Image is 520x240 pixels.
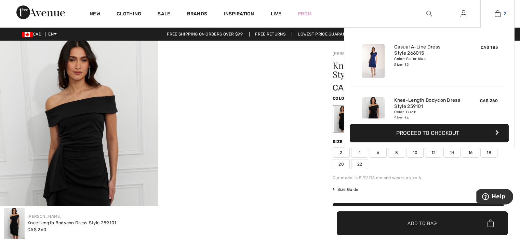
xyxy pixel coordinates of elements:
[388,147,405,158] span: 8
[4,208,25,239] img: Knee-Length Bodycon Dress Style 259101
[406,147,424,158] span: 10
[481,45,498,50] span: CA$ 185
[158,11,170,18] a: Sale
[249,32,291,37] a: Free Returns
[292,32,359,37] a: Lowest Price Guarantee
[481,10,514,18] a: 2
[27,227,46,232] span: CA$ 260
[350,124,509,142] button: Proceed to Checkout
[333,147,350,158] span: 2
[333,51,367,56] a: [PERSON_NAME]
[333,96,349,101] span: Color:
[333,159,350,169] span: 20
[333,203,504,227] button: Add to Bag
[394,110,462,121] div: Color: Black Size: 14
[394,56,462,67] div: Color: Sailor blue Size: 12
[370,147,387,158] span: 6
[333,186,358,193] span: Size Guide
[351,159,368,169] span: 22
[425,147,442,158] span: 12
[476,189,513,206] iframe: Opens a widget where you can find more information
[187,11,208,18] a: Brands
[22,32,33,37] img: Canadian Dollar
[298,10,311,17] a: Prom
[362,44,385,78] img: Casual A-Line Dress Style 266015
[22,32,44,37] span: CAD
[117,11,141,18] a: Clothing
[504,11,506,17] span: 2
[334,106,351,132] div: Black
[408,220,437,227] span: Add to Bag
[90,11,100,18] a: New
[426,10,432,18] img: search the website
[462,147,479,158] span: 16
[333,175,504,181] div: Our model is 5'9"/175 cm and wears a size 6.
[455,10,472,18] a: Sign In
[48,32,57,37] span: EN
[333,83,366,93] span: CA$ 260
[495,10,501,18] img: My Bag
[337,211,508,235] button: Add to Bag
[351,147,368,158] span: 4
[487,220,494,227] img: Bag.svg
[271,10,281,17] a: Live
[480,147,497,158] span: 18
[333,61,475,79] h1: Knee-length Bodycon Dress Style 259101
[394,97,462,110] a: Knee-Length Bodycon Dress Style 259101
[224,11,254,18] span: Inspiration
[480,98,498,103] span: CA$ 260
[362,97,385,131] img: Knee-Length Bodycon Dress Style 259101
[161,32,248,37] a: Free shipping on orders over $99
[394,44,462,56] a: Casual A-Line Dress Style 266015
[27,214,62,219] a: [PERSON_NAME]
[333,139,447,145] div: Size ([GEOGRAPHIC_DATA]/[GEOGRAPHIC_DATA]):
[461,10,466,18] img: My Info
[443,147,461,158] span: 14
[16,5,65,19] img: 1ère Avenue
[27,220,116,226] div: Knee-length Bodycon Dress Style 259101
